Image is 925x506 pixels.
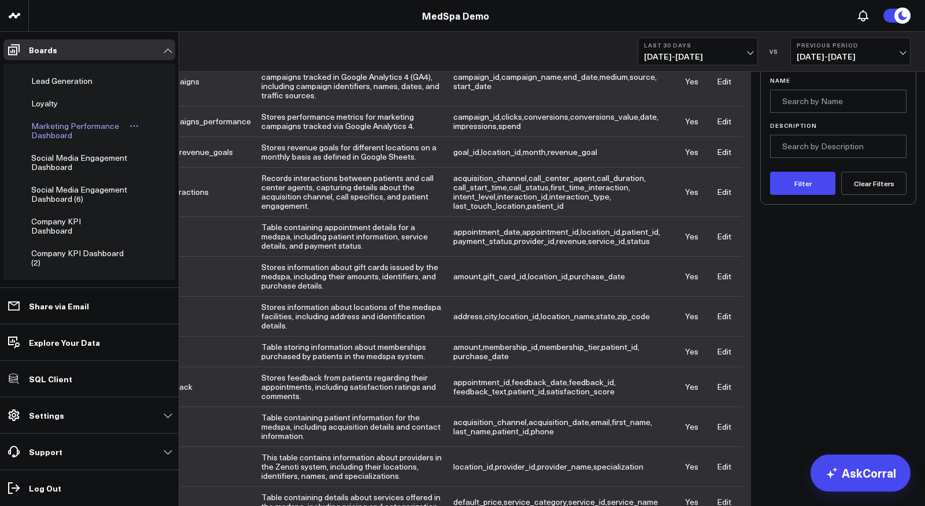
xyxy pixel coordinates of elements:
a: Lead Generation [31,76,92,86]
span: patient_id [601,341,638,352]
a: Social Media Engagement Dashboard [31,153,128,172]
span: , [453,191,497,202]
span: location_id [481,146,521,157]
span: appointment_date [453,226,520,237]
span: intent_level [453,191,495,202]
span: location_id [499,311,539,322]
span: amount [453,271,481,282]
td: Yes [678,367,705,407]
span: patient_id [622,226,658,237]
span: Social Media Engagement Dashboard (6) [31,184,127,204]
span: campaign_id [453,71,499,82]
span: , [528,271,569,282]
span: call_center_agent [528,172,595,183]
span: feedback_date [512,376,567,387]
span: , [539,341,601,352]
td: Yes [678,167,705,216]
span: patient_id [527,200,564,211]
td: Yes [678,336,705,367]
span: , [499,311,541,322]
span: , [556,235,588,246]
p: Boards [29,45,57,54]
a: Edit [717,76,731,87]
span: location_name [541,311,594,322]
span: location_id [580,226,620,237]
p: SQL Client [29,374,72,383]
span: , [501,71,563,82]
span: , [495,461,537,472]
a: Company KPI Dashboard [31,217,123,235]
span: , [514,235,556,246]
span: , [453,172,528,183]
span: provider_id [495,461,535,472]
span: , [588,235,627,246]
button: Previous Period[DATE]-[DATE] [790,38,911,65]
span: clicks [501,111,522,122]
span: goal_id [453,146,479,157]
span: , [612,416,652,427]
span: last_touch_location [453,200,526,211]
span: , [508,386,546,397]
span: impressions [453,120,497,131]
span: membership_tier [539,341,600,352]
p: Settings [29,411,64,420]
span: , [597,172,646,183]
a: Edit [717,381,731,392]
td: Yes [678,446,705,486]
span: acquisition_date [528,416,589,427]
span: , [541,311,596,322]
span: Company KPI Dashboard (2) [31,248,124,268]
span: , [484,311,499,322]
span: , [596,311,617,322]
span: , [453,271,483,282]
a: Edit [717,346,731,357]
span: , [453,120,498,131]
a: Log Out [3,478,175,498]
span: , [453,341,483,352]
span: first_time_interaction [550,182,628,193]
span: , [453,71,501,82]
b: Last 30 Days [644,42,752,49]
span: , [483,341,539,352]
td: Stores revenue goals for different locations on a monthly basis as defined in Google Sheets. [261,136,453,167]
span: , [501,111,524,122]
span: , [453,111,501,122]
span: purchase_date [569,271,625,282]
td: Yes [678,136,705,167]
button: Clear Filters [841,172,906,195]
td: Stores information about gift cards issued by the medspa, including their amounts, identifiers, a... [261,256,453,296]
span: purchase_date [453,350,509,361]
span: , [524,111,570,122]
td: This table stores information about marketing campaigns tracked in Google Analytics 4 (GA4), incl... [261,57,453,106]
span: campaign_id [453,111,499,122]
span: , [537,461,593,472]
span: service_id [588,235,625,246]
div: VS [764,48,785,55]
span: , [453,461,495,472]
span: patient_id [508,386,545,397]
span: status [627,235,650,246]
span: , [453,376,512,387]
span: , [453,200,527,211]
label: Description [770,122,906,129]
span: spend [498,120,521,131]
p: Share via Email [29,301,89,311]
span: provider_name [537,461,591,472]
span: , [453,311,484,322]
span: source [630,71,655,82]
td: Yes [678,216,705,256]
span: Marketing Performance Dashboard [31,120,119,141]
span: , [453,386,508,397]
span: conversions_value [570,111,638,122]
span: conversions [524,111,568,122]
span: Revenue by Treatment Type [31,279,114,300]
span: revenue [556,235,586,246]
b: Previous Period [797,42,904,49]
span: , [570,111,640,122]
span: payment_status [453,235,512,246]
span: Lead Generation [31,75,92,86]
span: Company KPI Dashboard [31,216,81,236]
td: Stores feedback from patients regarding their appointments, including satisfaction ratings and co... [261,367,453,407]
span: , [640,111,658,122]
span: , [601,341,639,352]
